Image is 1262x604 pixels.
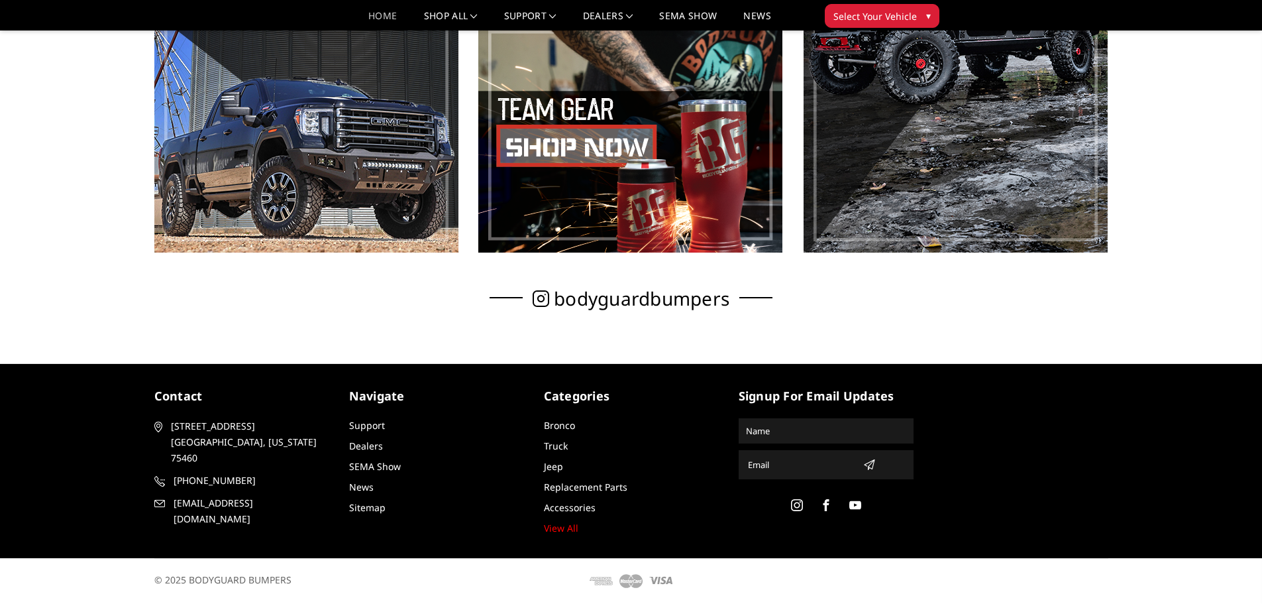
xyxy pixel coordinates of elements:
[349,460,401,473] a: SEMA Show
[739,387,914,405] h5: signup for email updates
[154,495,329,527] a: [EMAIL_ADDRESS][DOMAIN_NAME]
[825,4,939,28] button: Select Your Vehicle
[554,292,729,306] span: bodyguardbumpers
[154,574,291,586] span: © 2025 BODYGUARD BUMPERS
[154,387,329,405] h5: contact
[659,11,717,30] a: SEMA Show
[583,11,633,30] a: Dealers
[349,481,374,493] a: News
[171,418,325,466] span: [STREET_ADDRESS] [GEOGRAPHIC_DATA], [US_STATE] 75460
[504,11,556,30] a: Support
[349,501,386,514] a: Sitemap
[743,454,858,475] input: Email
[544,460,563,473] a: Jeep
[544,501,596,514] a: Accessories
[174,495,327,527] span: [EMAIL_ADDRESS][DOMAIN_NAME]
[349,419,385,432] a: Support
[833,9,917,23] span: Select Your Vehicle
[544,419,575,432] a: Bronco
[741,420,912,442] input: Name
[154,473,329,489] a: [PHONE_NUMBER]
[349,387,524,405] h5: Navigate
[926,9,931,23] span: ▾
[368,11,397,30] a: Home
[544,481,627,493] a: Replacement Parts
[544,440,568,452] a: Truck
[544,387,719,405] h5: Categories
[544,522,578,534] a: View All
[743,11,770,30] a: News
[174,473,327,489] span: [PHONE_NUMBER]
[349,440,383,452] a: Dealers
[424,11,478,30] a: shop all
